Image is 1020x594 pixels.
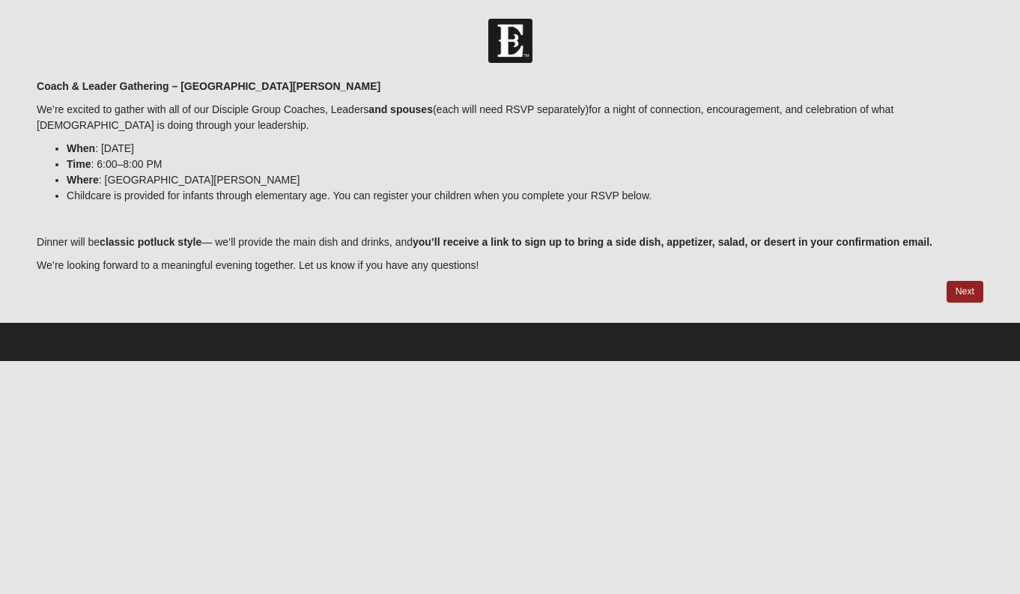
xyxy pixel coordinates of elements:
p: Dinner will be — we’ll provide the main dish and drinks, and [37,234,983,250]
li: Childcare is provided for infants through elementary age. You can register your children when you... [67,188,983,204]
li: : 6:00–8:00 PM [67,157,983,172]
span: : [DATE] [67,142,134,154]
b: you’ll receive a link to sign up to bring a side dish, appetizer, salad, or desert in your confir... [413,236,932,248]
b: and spouses [368,103,433,115]
span: We’re looking forward to a meaningful evening together. Let us know if you have any questions! [37,259,479,271]
b: Coach & Leader Gathering – [GEOGRAPHIC_DATA][PERSON_NAME] [37,80,380,92]
b: When [67,142,95,154]
b: Time [67,158,91,170]
a: Next [947,281,983,303]
li: : [GEOGRAPHIC_DATA][PERSON_NAME] [67,172,983,188]
b: classic potluck style [100,236,201,248]
b: Where [67,174,99,186]
p: We’re excited to gather with all of our Disciple Group Coaches, Leaders (each will need RSVP sepa... [37,102,983,133]
img: Church of Eleven22 Logo [488,19,532,63]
